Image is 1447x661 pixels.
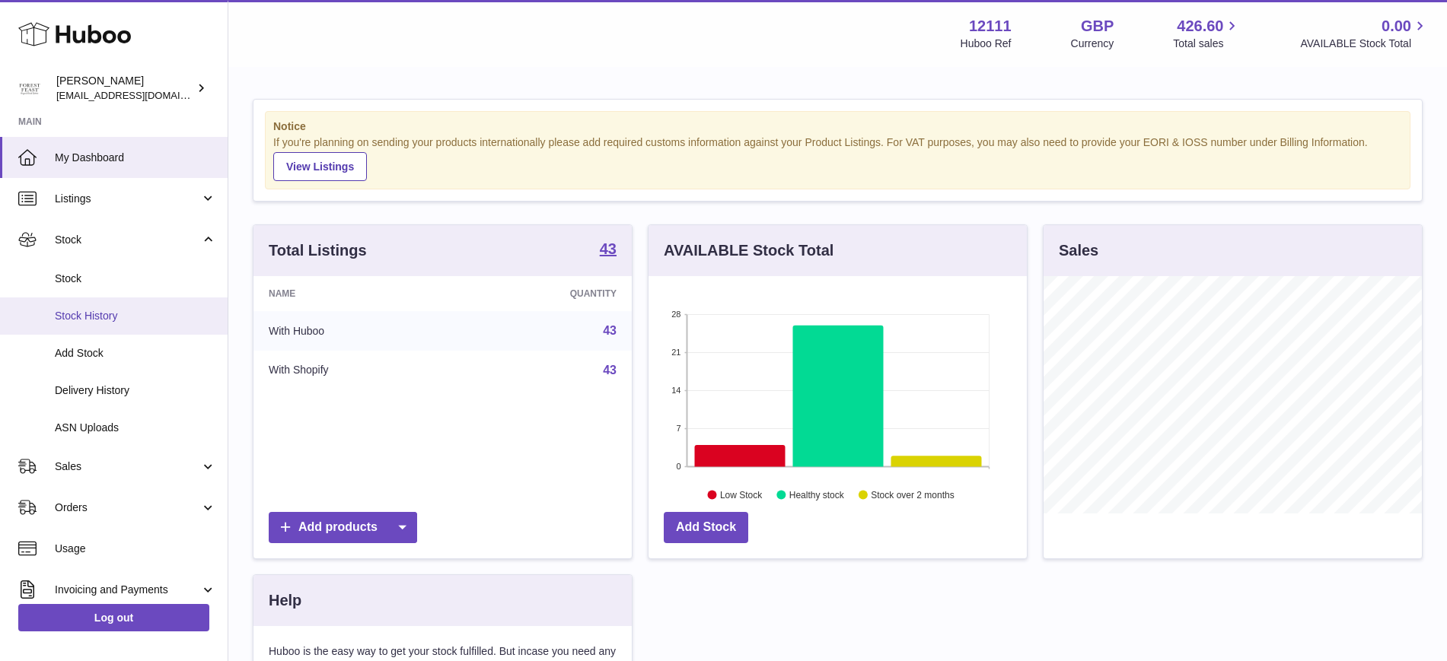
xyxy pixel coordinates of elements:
[55,272,216,286] span: Stock
[55,309,216,323] span: Stock History
[1177,16,1223,37] span: 426.60
[55,346,216,361] span: Add Stock
[55,501,200,515] span: Orders
[600,241,617,256] strong: 43
[18,604,209,631] a: Log out
[1300,37,1429,51] span: AVAILABLE Stock Total
[1071,37,1114,51] div: Currency
[789,489,845,500] text: Healthy stock
[676,424,680,433] text: 7
[676,462,680,471] text: 0
[961,37,1012,51] div: Huboo Ref
[720,489,763,500] text: Low Stock
[457,276,632,311] th: Quantity
[55,421,216,435] span: ASN Uploads
[253,276,457,311] th: Name
[55,233,200,247] span: Stock
[603,364,617,377] a: 43
[603,324,617,337] a: 43
[273,135,1402,181] div: If you're planning on sending your products internationally please add required customs informati...
[1173,37,1241,51] span: Total sales
[969,16,1012,37] strong: 12111
[1382,16,1411,37] span: 0.00
[273,152,367,181] a: View Listings
[671,348,680,357] text: 21
[1300,16,1429,51] a: 0.00 AVAILABLE Stock Total
[1059,240,1098,261] h3: Sales
[55,459,200,474] span: Sales
[55,151,216,165] span: My Dashboard
[269,512,417,543] a: Add products
[253,311,457,351] td: With Huboo
[600,241,617,259] a: 43
[664,240,833,261] h3: AVAILABLE Stock Total
[55,192,200,206] span: Listings
[55,583,200,597] span: Invoicing and Payments
[55,542,216,556] span: Usage
[1081,16,1114,37] strong: GBP
[56,89,224,101] span: [EMAIL_ADDRESS][DOMAIN_NAME]
[273,119,1402,134] strong: Notice
[253,351,457,390] td: With Shopify
[1173,16,1241,51] a: 426.60 Total sales
[671,386,680,395] text: 14
[664,512,748,543] a: Add Stock
[269,240,367,261] h3: Total Listings
[269,590,301,611] h3: Help
[55,383,216,398] span: Delivery History
[56,74,193,103] div: [PERSON_NAME]
[671,310,680,319] text: 28
[18,77,41,100] img: bronaghc@forestfeast.com
[871,489,954,500] text: Stock over 2 months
